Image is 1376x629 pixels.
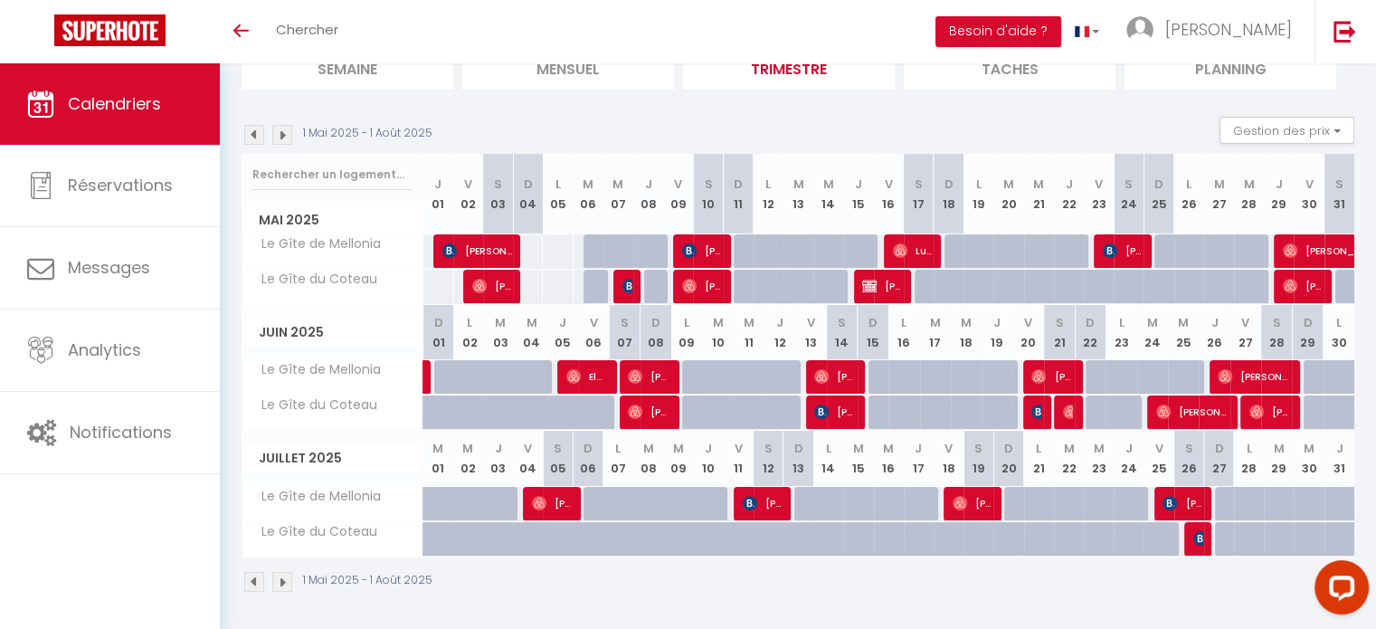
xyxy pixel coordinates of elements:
span: [PERSON_NAME] [472,269,512,303]
abbr: S [764,440,773,457]
abbr: S [838,314,846,331]
abbr: V [1154,440,1162,457]
th: 05 [547,305,578,360]
th: 24 [1114,431,1144,486]
span: [PERSON_NAME] [1165,18,1292,41]
th: 12 [754,431,783,486]
th: 01 [423,431,453,486]
abbr: V [1024,314,1032,331]
th: 02 [453,431,483,486]
th: 25 [1144,431,1173,486]
abbr: L [1036,440,1041,457]
th: 07 [603,154,633,234]
span: [PERSON_NAME] [1031,359,1071,394]
abbr: L [1247,440,1252,457]
abbr: V [1095,176,1103,193]
abbr: D [434,314,443,331]
th: 14 [827,305,858,360]
abbr: M [712,314,723,331]
abbr: D [651,314,660,331]
th: 28 [1234,154,1264,234]
th: 01 [423,305,454,360]
abbr: S [1125,176,1133,193]
th: 23 [1106,305,1136,360]
th: 27 [1204,431,1234,486]
abbr: M [612,176,623,193]
button: Gestion des prix [1219,117,1354,144]
li: Mensuel [462,45,674,90]
abbr: S [621,314,629,331]
span: [PERSON_NAME] [862,269,902,303]
th: 09 [671,305,702,360]
th: 07 [609,305,640,360]
abbr: D [1214,440,1223,457]
th: 30 [1324,305,1354,360]
th: 04 [513,431,543,486]
th: 17 [920,305,951,360]
abbr: L [901,314,906,331]
abbr: M [1274,440,1285,457]
li: Trimestre [683,45,895,90]
th: 18 [934,431,963,486]
th: 02 [454,305,485,360]
th: 25 [1168,305,1199,360]
th: 08 [641,305,671,360]
li: Planning [1125,45,1336,90]
abbr: D [1086,314,1095,331]
abbr: V [1241,314,1249,331]
th: 16 [888,305,919,360]
abbr: D [584,440,593,457]
span: [PERSON_NAME] [814,395,854,429]
span: [PERSON_NAME] [442,233,512,268]
p: 1 Mai 2025 - 1 Août 2025 [303,572,432,589]
th: 06 [574,154,603,234]
th: 02 [453,154,483,234]
th: 20 [993,154,1023,234]
th: 26 [1174,431,1204,486]
th: 12 [764,305,795,360]
abbr: V [885,176,893,193]
abbr: S [1185,440,1193,457]
th: 05 [543,154,573,234]
th: 09 [663,154,693,234]
span: [PERSON_NAME] [628,359,668,394]
abbr: M [1033,176,1044,193]
abbr: M [744,314,754,331]
th: 11 [724,154,754,234]
abbr: V [590,314,598,331]
abbr: D [1004,440,1013,457]
th: 15 [858,305,888,360]
span: [PERSON_NAME] [1249,395,1289,429]
th: 04 [513,154,543,234]
span: [PERSON_NAME] [953,486,992,520]
abbr: J [1276,176,1283,193]
span: Elodie Et [PERSON_NAME] Et [PERSON_NAME] [566,359,606,394]
span: [PERSON_NAME] [1031,395,1041,429]
span: [PERSON_NAME][DATE] [1162,486,1202,520]
th: 29 [1264,431,1294,486]
abbr: J [645,176,652,193]
span: Mai 2025 [242,207,422,233]
th: 22 [1054,154,1084,234]
span: Le Gîte de Mellonia [245,487,385,507]
abbr: S [915,176,923,193]
abbr: D [1303,314,1312,331]
span: [PERSON_NAME] [743,486,783,520]
th: 07 [603,431,633,486]
span: [PERSON_NAME] [628,395,668,429]
button: Besoin d'aide ? [935,16,1061,47]
th: 11 [734,305,764,360]
abbr: S [704,176,712,193]
abbr: M [853,440,864,457]
span: Juin 2025 [242,319,422,346]
th: 14 [813,431,843,486]
abbr: M [930,314,941,331]
abbr: L [826,440,831,457]
th: 17 [904,431,934,486]
span: [PERSON_NAME] [1156,395,1226,429]
abbr: L [1119,314,1125,331]
abbr: D [794,440,803,457]
span: Notifications [70,421,172,443]
th: 19 [982,305,1012,360]
th: 10 [693,431,723,486]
